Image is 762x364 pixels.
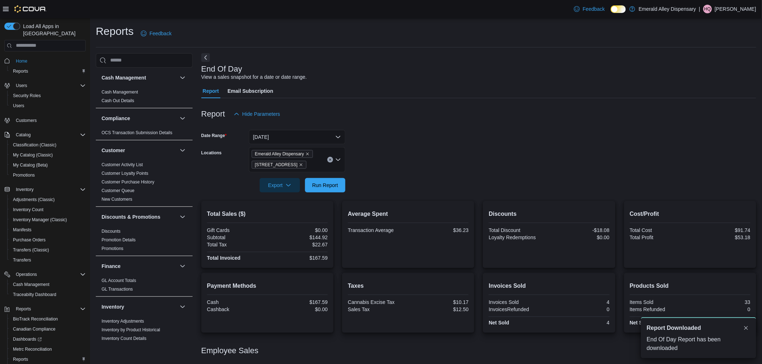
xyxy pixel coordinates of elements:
span: Purchase Orders [10,236,86,244]
a: Adjustments (Classic) [10,195,58,204]
span: BioTrack Reconciliation [10,315,86,323]
span: Traceabilty Dashboard [13,292,56,297]
span: Reports [10,355,86,364]
span: Customers [13,116,86,125]
span: 1141 NW 1st Street [252,161,307,169]
span: Canadian Compliance [13,326,55,332]
div: Customer [96,160,193,206]
button: Manifests [7,225,89,235]
button: Export [260,178,300,192]
span: Security Roles [13,93,41,99]
button: Users [13,81,30,90]
p: Emerald Alley Dispensary [639,5,696,13]
a: New Customers [102,197,132,202]
span: Adjustments (Classic) [10,195,86,204]
div: Hunter Quinten [703,5,712,13]
h2: Average Spent [348,210,469,218]
a: Users [10,101,27,110]
span: Inventory [13,185,86,194]
strong: Total Invoiced [207,255,241,261]
span: Inventory Adjustments [102,318,144,324]
span: Feedback [583,5,605,13]
span: OCS Transaction Submission Details [102,130,172,136]
div: Transaction Average [348,227,407,233]
div: Total Discount [489,227,548,233]
div: $10.17 [410,299,469,305]
button: Compliance [178,114,187,123]
button: Reports [1,304,89,314]
div: Invoices Sold [489,299,548,305]
button: Metrc Reconciliation [7,344,89,354]
div: 0 [691,306,750,312]
label: Locations [201,150,222,156]
div: Compliance [96,128,193,140]
a: Inventory Manager (Classic) [10,215,70,224]
button: Customer [102,147,177,154]
button: [DATE] [249,130,345,144]
span: Inventory Count [13,207,44,213]
div: Items Refunded [630,306,689,312]
a: Canadian Compliance [10,325,58,333]
div: Discounts & Promotions [96,227,193,256]
a: Promotions [10,171,38,179]
a: Purchase Orders [10,236,49,244]
button: Operations [13,270,40,279]
a: BioTrack Reconciliation [10,315,61,323]
button: Cash Management [178,73,187,82]
a: Transfers [10,256,34,264]
div: Notification [647,324,750,332]
button: Adjustments (Classic) [7,195,89,205]
a: Dashboards [7,334,89,344]
h2: Total Sales ($) [207,210,328,218]
button: Inventory [13,185,36,194]
div: $12.50 [410,306,469,312]
div: $167.59 [269,299,328,305]
span: Manifests [10,226,86,234]
a: Traceabilty Dashboard [10,290,59,299]
a: Customers [13,116,40,125]
a: Promotion Details [102,237,136,242]
a: Manifests [10,226,34,234]
span: Home [16,58,27,64]
button: Transfers [7,255,89,265]
button: Canadian Compliance [7,324,89,334]
button: Operations [1,269,89,279]
a: Dashboards [10,335,45,343]
a: Feedback [138,26,174,41]
span: Dashboards [10,335,86,343]
span: My Catalog (Beta) [13,162,48,168]
button: Promotions [7,170,89,180]
button: Finance [102,263,177,270]
span: My Catalog (Classic) [13,152,53,158]
button: Inventory [1,185,89,195]
button: Remove Emerald Alley Dispensary from selection in this group [305,152,310,156]
h1: Reports [96,24,134,38]
div: $22.67 [269,242,328,247]
button: Classification (Classic) [7,140,89,150]
a: Inventory by Product Historical [102,327,160,332]
h3: Discounts & Promotions [102,213,160,220]
button: My Catalog (Classic) [7,150,89,160]
span: Users [13,81,86,90]
h3: Inventory [102,303,124,310]
div: $0.00 [269,306,328,312]
span: Discounts [102,228,121,234]
button: Users [1,81,89,91]
button: Cash Management [7,279,89,290]
span: Run Report [312,182,338,189]
button: Security Roles [7,91,89,101]
span: Feedback [149,30,171,37]
div: Total Profit [630,235,689,240]
span: Dashboards [13,336,42,342]
span: GL Account Totals [102,278,136,283]
span: Adjustments (Classic) [13,197,55,203]
div: Finance [96,276,193,296]
a: Cash Management [102,90,138,95]
span: Inventory Count [10,205,86,214]
h3: Customer [102,147,125,154]
button: Discounts & Promotions [178,213,187,221]
a: Customer Loyalty Points [102,171,148,176]
a: Inventory Count [10,205,46,214]
div: Subtotal [207,235,266,240]
span: My Catalog (Beta) [10,161,86,169]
